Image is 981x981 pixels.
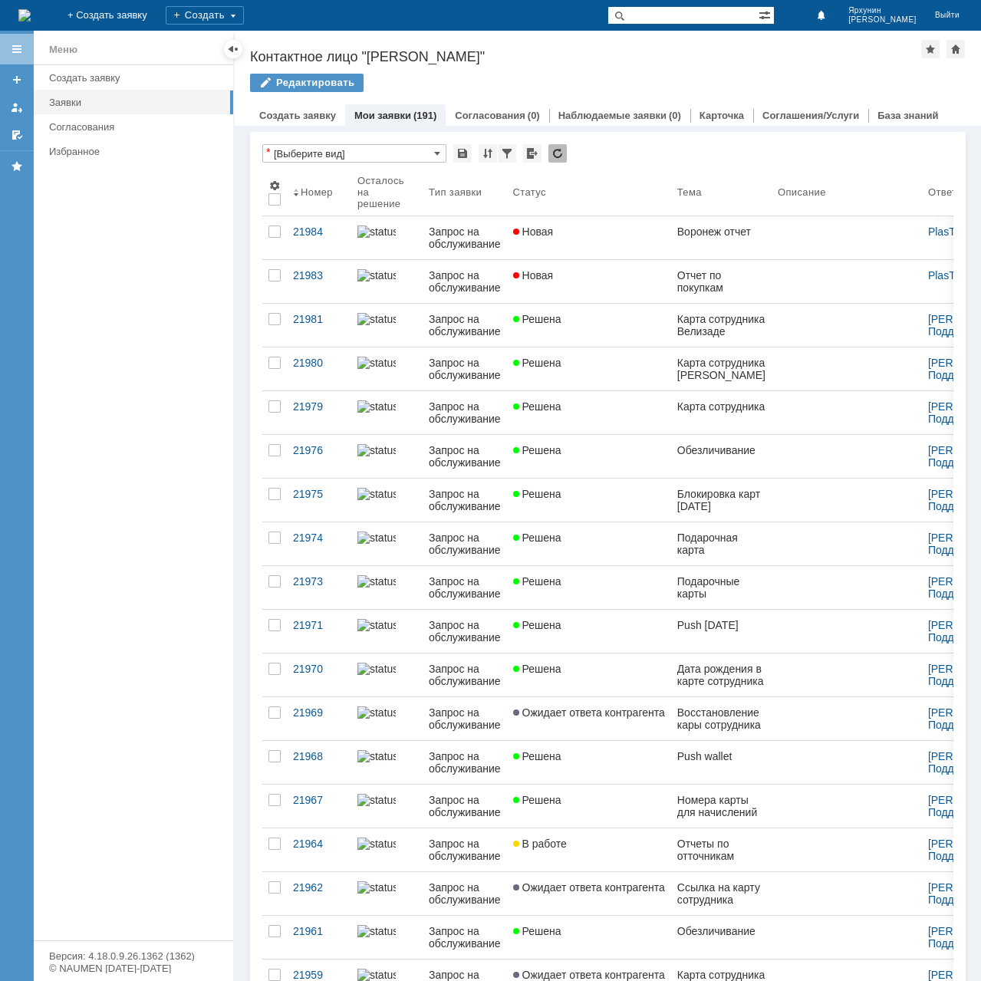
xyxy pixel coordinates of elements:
a: 21964 [287,828,351,871]
a: statusbar-100 (1).png [351,260,423,303]
a: 21984 [287,216,351,259]
a: Ссылка на карту сотрудника [671,872,772,915]
th: Номер [287,169,351,216]
a: Карточка [700,110,744,121]
a: Новая [507,260,671,303]
div: Тема [677,186,702,198]
a: statusbar-100 (1).png [351,741,423,784]
a: Запрос на обслуживание [423,391,507,434]
img: statusbar-100 (1).png [357,532,396,544]
a: В работе [507,828,671,871]
a: Карта сотрудника [PERSON_NAME] [671,347,772,390]
div: Запрос на обслуживание [429,532,501,556]
div: Ссылка на карту сотрудника [677,881,765,906]
a: Запрос на обслуживание [423,916,507,959]
div: Карта сотрудника [677,969,765,981]
div: Осталось на решение [357,175,404,209]
div: 21984 [293,225,345,238]
div: 21962 [293,881,345,894]
div: Запрос на обслуживание [429,575,501,600]
div: Блокировка карт [DATE] [677,488,765,512]
div: (0) [669,110,681,121]
th: Осталось на решение [351,169,423,216]
a: Запрос на обслуживание [423,610,507,653]
div: Добавить в избранное [921,40,940,58]
div: © NAUMEN [DATE]-[DATE] [49,963,218,973]
div: Контактное лицо "[PERSON_NAME]" [250,49,921,64]
img: statusbar-100 (1).png [357,838,396,850]
span: Решена [513,488,561,500]
div: Запрос на обслуживание [429,794,501,818]
div: Номер [301,186,333,198]
img: statusbar-100 (1).png [357,488,396,500]
a: Запрос на обслуживание [423,872,507,915]
a: Мои согласования [5,123,29,147]
a: statusbar-100 (1).png [351,653,423,696]
a: Мои заявки [5,95,29,120]
a: Воронеж отчет [671,216,772,259]
span: Ожидает ответа контрагента [513,969,665,981]
div: Запрос на обслуживание [429,619,501,644]
a: statusbar-100 (1).png [351,872,423,915]
a: Создать заявку [5,67,29,92]
span: Решена [513,663,561,675]
a: 21967 [287,785,351,828]
div: Запрос на обслуживание [429,225,501,250]
a: 21974 [287,522,351,565]
div: Номера карты для начислений [677,794,765,818]
div: 21975 [293,488,345,500]
a: Дата рождения в карте сотрудника [671,653,772,696]
a: statusbar-100 (1).png [351,916,423,959]
a: Отчеты по отточникам [671,828,772,871]
div: 21976 [293,444,345,456]
a: Соглашения/Услуги [762,110,859,121]
div: Подарочная карта [677,532,765,556]
a: Запрос на обслуживание [423,653,507,696]
div: (0) [528,110,540,121]
img: logo [18,9,31,21]
span: Решена [513,400,561,413]
a: 21983 [287,260,351,303]
div: Отчет по покупкам [677,269,765,294]
div: 21983 [293,269,345,281]
a: Карта сотрудника Велизаде [671,304,772,347]
a: Восстановление кары сотрудника [671,697,772,740]
a: Обезличивание [671,916,772,959]
img: statusbar-100 (1).png [357,794,396,806]
div: Обезличивание [677,925,765,937]
div: Версия: 4.18.0.9.26.1362 (1362) [49,951,218,961]
img: statusbar-100 (1).png [357,925,396,937]
div: 21961 [293,925,345,937]
th: Тема [671,169,772,216]
a: statusbar-100 (1).png [351,828,423,871]
div: Создать [166,6,244,25]
div: Запрос на обслуживание [429,400,501,425]
a: Номера карты для начислений [671,785,772,828]
img: statusbar-100 (1).png [357,357,396,369]
a: 21980 [287,347,351,390]
span: Расширенный поиск [759,7,774,21]
a: Решена [507,304,671,347]
a: Запрос на обслуживание [423,435,507,478]
div: Подарочные карты [677,575,765,600]
a: Запрос на обслуживание [423,785,507,828]
span: В работе [513,838,567,850]
div: Восстановление кары сотрудника [677,706,765,731]
div: (191) [413,110,436,121]
img: statusbar-100 (1).png [357,313,396,325]
div: Запрос на обслуживание [429,925,501,950]
div: Согласования [49,121,224,133]
a: Запрос на обслуживание [423,828,507,871]
a: statusbar-100 (1).png [351,391,423,434]
a: Создать заявку [43,66,230,90]
a: statusbar-100 (1).png [351,347,423,390]
span: Решена [513,619,561,631]
div: Скрыть меню [224,40,242,58]
a: Запрос на обслуживание [423,566,507,609]
div: Настройки списка отличаются от сохраненных в виде [266,146,270,157]
a: 21973 [287,566,351,609]
a: 21976 [287,435,351,478]
a: Согласования [455,110,525,121]
div: 21980 [293,357,345,369]
img: statusbar-100 (1).png [357,619,396,631]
